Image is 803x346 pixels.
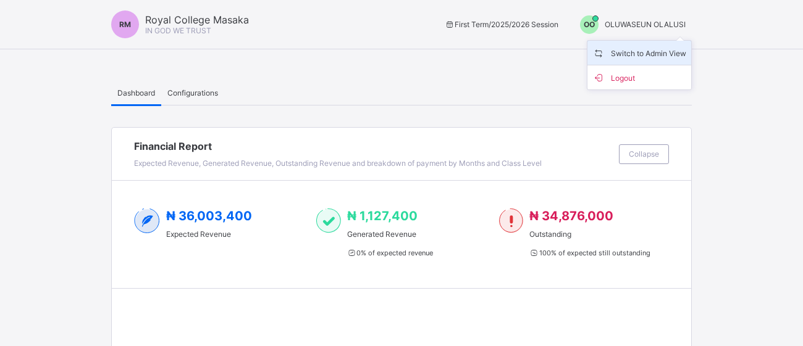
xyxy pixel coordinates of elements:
span: IN GOD WE TRUST [145,26,211,35]
span: Expected Revenue [166,229,252,239]
span: Logout [592,70,686,84]
span: session/term information [444,20,558,29]
span: RM [119,20,131,29]
li: dropdown-list-item-buttom-1 [587,65,691,89]
span: ₦ 34,876,000 [529,208,613,223]
span: Expected Revenue, Generated Revenue, Outstanding Revenue and breakdown of payment by Months and C... [134,159,542,168]
span: 100 % of expected still outstanding [529,249,650,257]
li: dropdown-list-item-name-0 [587,41,691,65]
span: Collapse [629,149,659,159]
span: ₦ 1,127,400 [347,208,418,223]
span: 0 % of expected revenue [347,249,433,257]
span: Generated Revenue [347,229,433,239]
span: ₦ 36,003,400 [166,208,252,223]
img: outstanding-1.146d663e52f09953f639664a84e30106.svg [499,208,523,233]
span: Financial Report [134,140,613,152]
img: expected-2.4343d3e9d0c965b919479240f3db56ac.svg [134,208,160,233]
span: Royal College Masaka [145,14,249,26]
span: Switch to Admin View [592,46,686,60]
span: OO [584,20,595,29]
span: Dashboard [117,88,155,97]
span: OLUWASEUN OLALUSI [605,20,686,29]
span: Outstanding [529,229,650,239]
img: paid-1.3eb1404cbcb1d3b736510a26bbfa3ccb.svg [316,208,340,233]
span: Configurations [167,88,218,97]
